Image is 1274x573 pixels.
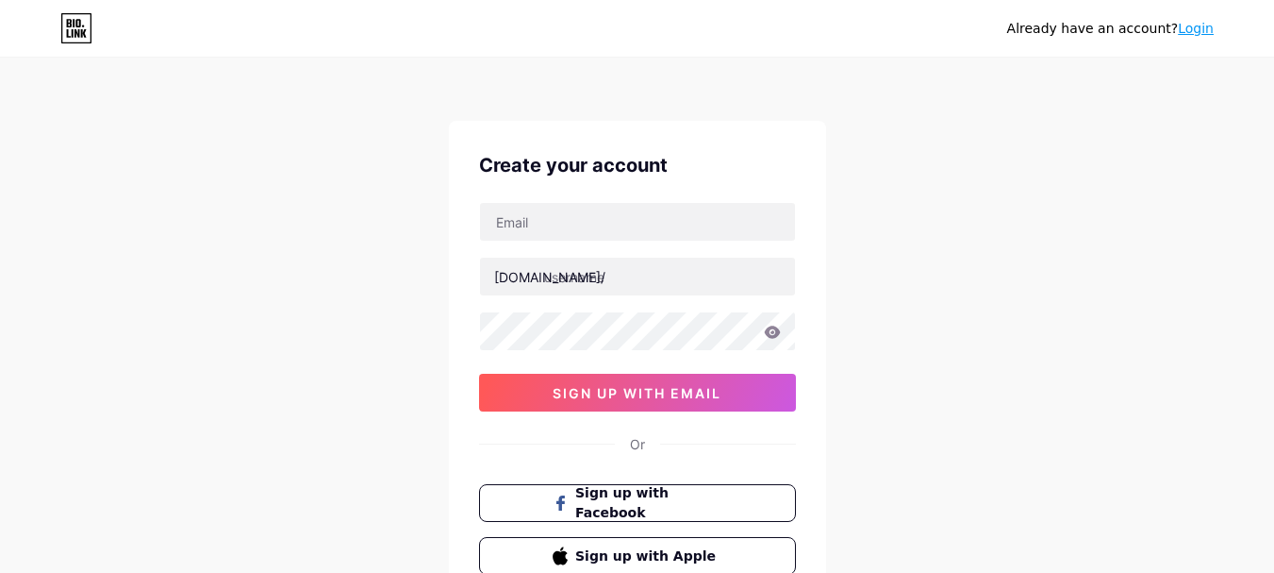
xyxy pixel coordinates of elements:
[494,267,605,287] div: [DOMAIN_NAME]/
[479,484,796,522] button: Sign up with Facebook
[553,385,721,401] span: sign up with email
[575,483,721,523] span: Sign up with Facebook
[575,547,721,566] span: Sign up with Apple
[480,203,795,241] input: Email
[630,434,645,454] div: Or
[480,258,795,295] input: username
[479,374,796,412] button: sign up with email
[1178,21,1214,36] a: Login
[479,151,796,179] div: Create your account
[1007,19,1214,39] div: Already have an account?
